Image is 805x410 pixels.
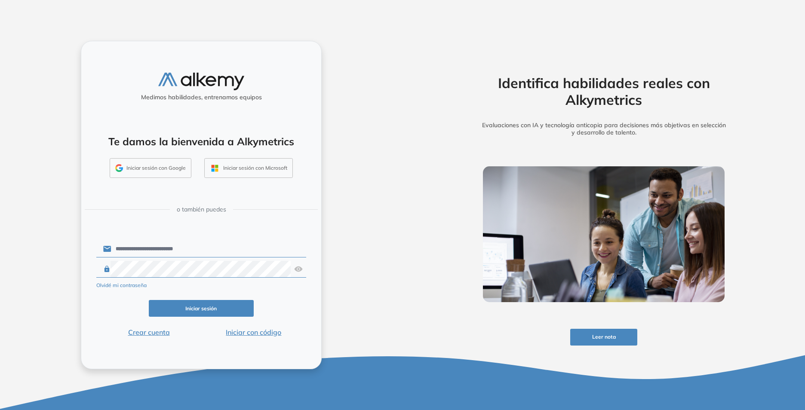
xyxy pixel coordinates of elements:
button: Olvidé mi contraseña [96,281,147,289]
img: OUTLOOK_ICON [210,163,220,173]
button: Leer nota [570,329,637,346]
img: asd [294,261,303,277]
button: Iniciar con código [201,327,306,337]
h4: Te damos la bienvenida a Alkymetrics [92,135,310,148]
span: o también puedes [177,205,226,214]
iframe: Chat Widget [650,310,805,410]
h5: Medimos habilidades, entrenamos equipos [85,94,318,101]
img: logo-alkemy [158,73,244,90]
button: Iniciar sesión con Google [110,158,191,178]
button: Iniciar sesión [149,300,254,317]
h5: Evaluaciones con IA y tecnología anticopia para decisiones más objetivas en selección y desarroll... [470,122,738,136]
h2: Identifica habilidades reales con Alkymetrics [470,75,738,108]
button: Crear cuenta [96,327,201,337]
img: img-more-info [483,166,725,302]
button: Iniciar sesión con Microsoft [204,158,293,178]
img: GMAIL_ICON [115,164,123,172]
